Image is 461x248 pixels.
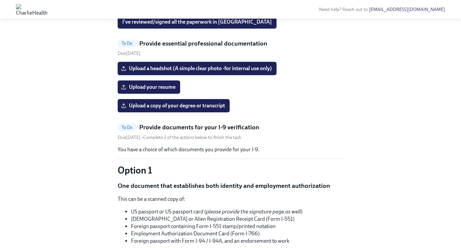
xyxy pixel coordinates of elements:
span: To Do [118,41,137,46]
span: Need help? Reach out to [319,7,445,12]
span: Upload a copy of your degree or transcript [122,102,225,109]
p: One document that establishes both identity and employment authorization [118,182,344,190]
label: Upload a headshot (A simple clear photo -for internal use only) [118,62,277,75]
span: Friday, October 10th 2025, 9:00 am [118,135,142,140]
label: Upload a copy of your degree or transcript [118,99,230,112]
em: please provide the signature page as well [206,208,301,215]
a: To DoProvide essential professional documentationDue[DATE] [118,39,344,57]
p: Option 1 [118,164,344,176]
img: CharlieHealth [16,4,48,15]
button: I've reviewed/signed all the paperwork in [GEOGRAPHIC_DATA] [118,15,277,29]
span: Friday, October 10th 2025, 9:00 am [118,51,141,56]
h5: Provide documents for your I-9 verification [139,123,259,132]
span: Upload your resume [122,84,175,90]
label: Upload your resume [118,80,180,94]
li: Foreign passport with Form I-94 / I-94A, and an endorsement to work [131,237,344,245]
p: This can be a scanned copy of: [118,195,344,203]
li: [DEMOGRAPHIC_DATA] or Alien Registration Receipt Card (Form I-551) [131,215,344,223]
h5: Provide essential professional documentation [139,39,267,48]
a: To DoProvide documents for your I-9 verificationDue[DATE] •Complete 2 of the actions below to fin... [118,123,344,141]
p: You have a choice of which documents you provide for your I-9. [118,146,344,153]
div: • Complete 2 of the actions below to finish the task [118,134,241,141]
li: US passport or US passport card ( ) [131,208,344,215]
li: Employment Authorization Document Card (Form I-766) [131,230,344,237]
span: To Do [118,125,137,130]
span: I've reviewed/signed all the paperwork in [GEOGRAPHIC_DATA] [122,19,272,25]
a: [EMAIL_ADDRESS][DOMAIN_NAME] [369,7,445,12]
li: Foreign passport containing Form I-551 stamp/printed notation [131,223,344,230]
span: Upload a headshot (A simple clear photo -for internal use only) [122,65,272,72]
